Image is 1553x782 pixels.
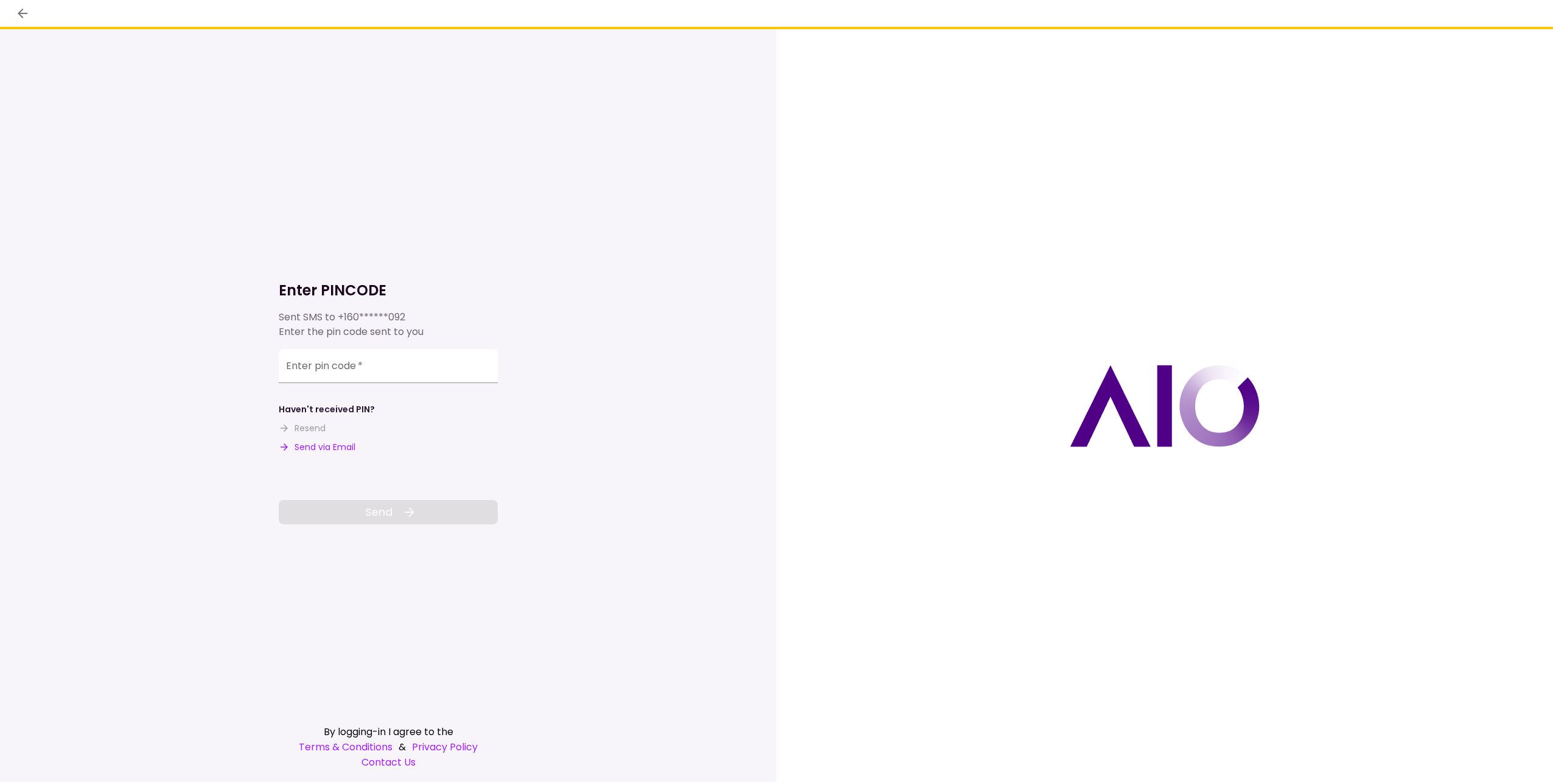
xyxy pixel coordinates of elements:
[299,739,393,755] a: Terms & Conditions
[1070,365,1260,447] img: AIO logo
[279,310,498,339] div: Sent SMS to Enter the pin code sent to you
[12,3,33,24] button: back
[279,441,355,454] button: Send via Email
[412,739,478,755] a: Privacy Policy
[365,504,393,520] span: Send
[279,739,498,755] div: &
[279,500,498,524] button: Send
[279,422,326,435] button: Resend
[279,755,498,770] a: Contact Us
[279,403,375,416] div: Haven't received PIN?
[279,724,498,739] div: By logging-in I agree to the
[279,281,498,300] h1: Enter PINCODE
